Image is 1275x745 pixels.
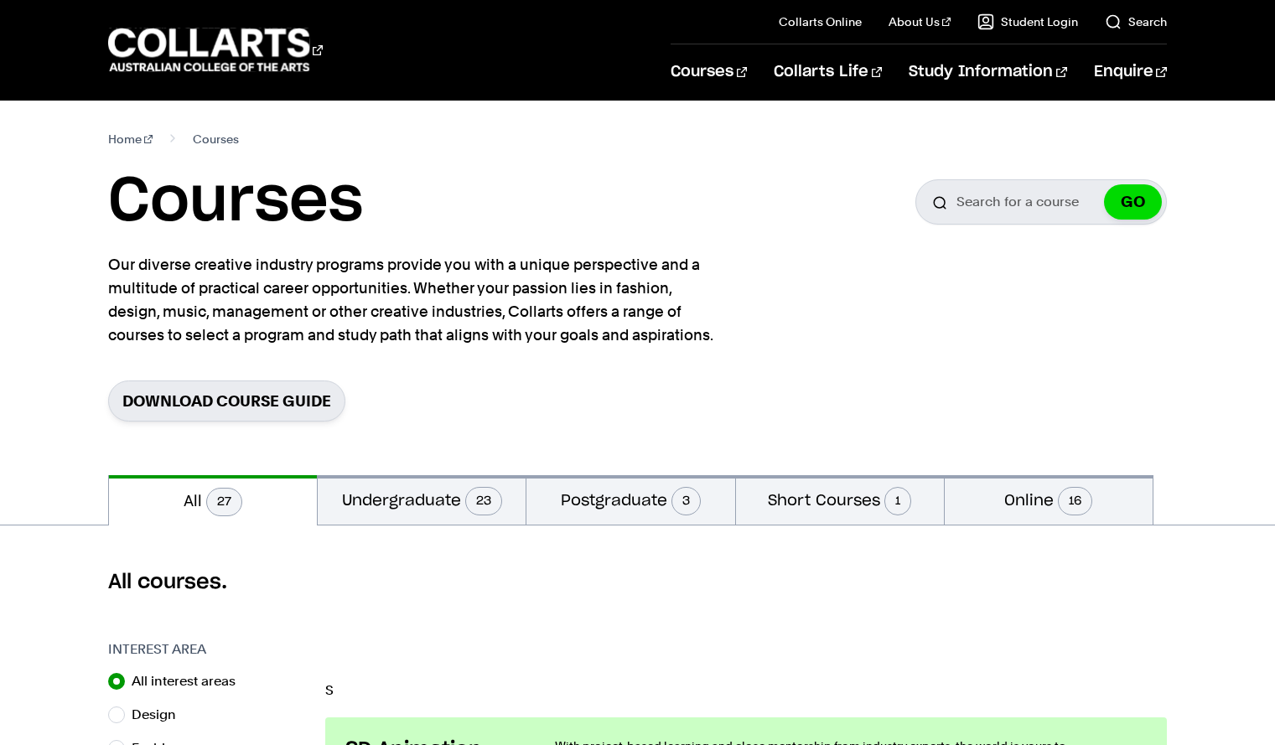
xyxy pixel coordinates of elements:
[889,13,951,30] a: About Us
[109,475,317,525] button: All27
[132,703,189,727] label: Design
[1104,184,1162,220] button: GO
[977,13,1078,30] a: Student Login
[318,475,526,525] button: Undergraduate23
[108,26,323,74] div: Go to homepage
[1094,44,1167,100] a: Enquire
[1105,13,1167,30] a: Search
[779,13,862,30] a: Collarts Online
[325,684,1166,697] p: S
[736,475,944,525] button: Short Courses1
[108,380,345,422] a: Download Course Guide
[884,487,911,515] span: 1
[915,179,1167,225] input: Search for a course
[945,475,1153,525] button: Online16
[108,639,308,660] h3: Interest Area
[671,44,747,100] a: Courses
[132,670,249,693] label: All interest areas
[526,475,734,525] button: Postgraduate3
[108,253,720,347] p: Our diverse creative industry programs provide you with a unique perspective and a multitude of p...
[774,44,882,100] a: Collarts Life
[108,164,363,240] h1: Courses
[1058,487,1092,515] span: 16
[193,127,239,151] span: Courses
[206,488,242,516] span: 27
[909,44,1066,100] a: Study Information
[108,569,1166,596] h2: All courses.
[671,487,701,515] span: 3
[108,127,153,151] a: Home
[465,487,502,515] span: 23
